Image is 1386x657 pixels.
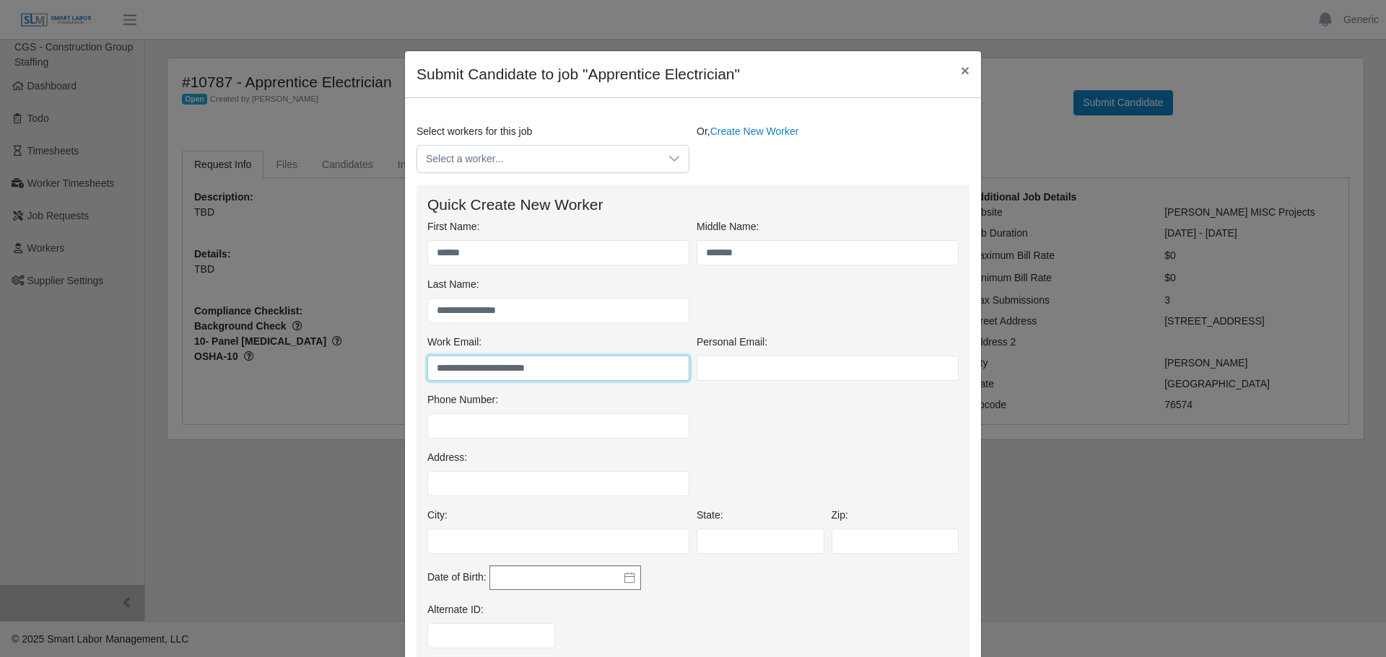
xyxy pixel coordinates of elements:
[427,450,467,465] label: Address:
[427,277,479,292] label: Last Name:
[427,508,448,523] label: City:
[710,125,799,137] a: Create New Worker
[427,392,498,407] label: Phone Number:
[949,51,981,89] button: Close
[427,602,484,617] label: Alternate ID:
[427,195,959,213] h4: Quick Create New Worker
[693,124,973,173] div: Or,
[427,219,479,234] label: First Name:
[832,508,848,523] label: Zip:
[427,335,481,350] label: Work Email:
[697,508,723,523] label: State:
[417,146,660,172] span: Select a worker...
[697,219,759,234] label: Middle Name:
[961,62,969,79] span: ×
[417,63,740,86] h4: Submit Candidate to job "Apprentice Electrician"
[12,12,539,27] body: Rich Text Area. Press ALT-0 for help.
[697,335,767,350] label: Personal Email:
[427,570,487,585] label: Date of Birth:
[417,124,532,139] label: Select workers for this job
